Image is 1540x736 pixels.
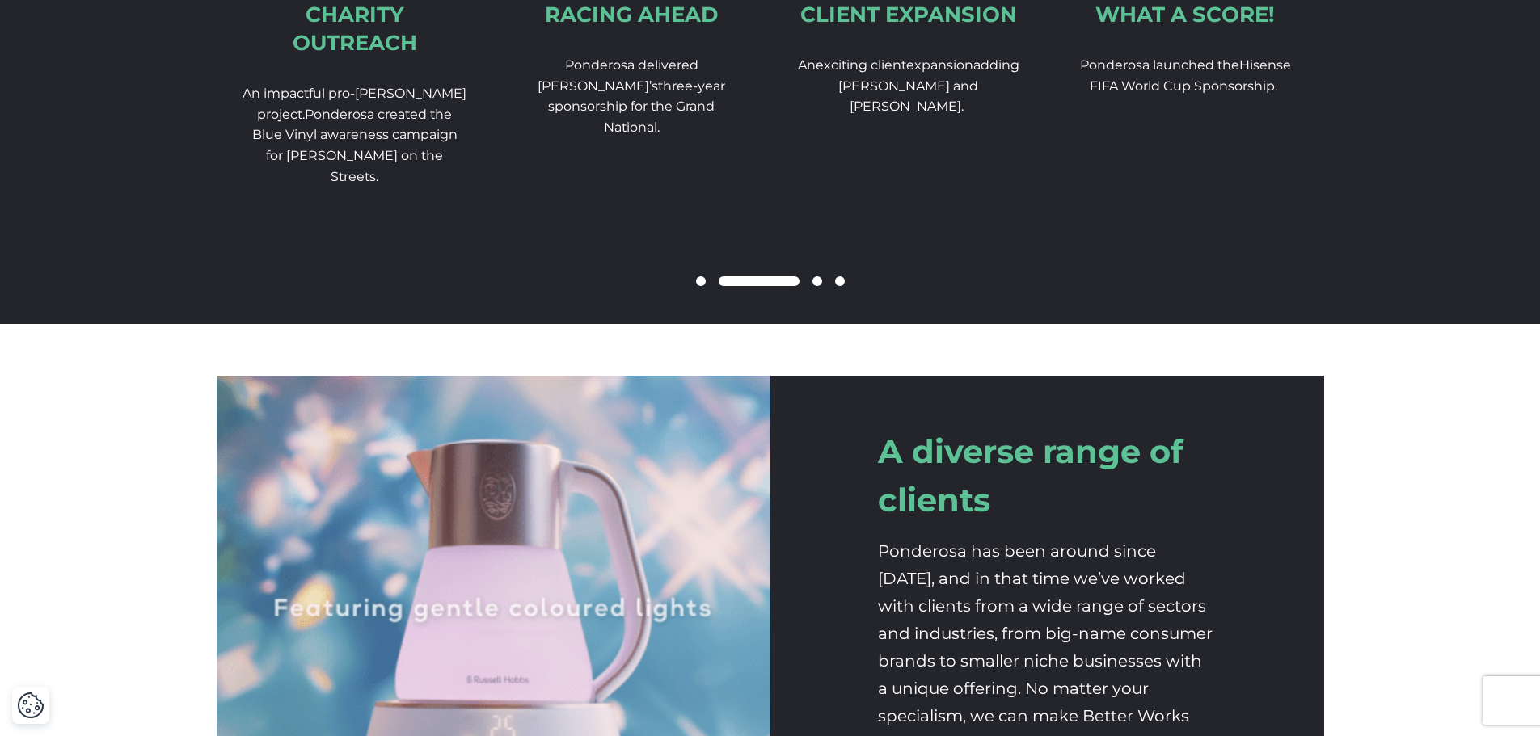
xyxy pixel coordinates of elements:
[243,1,468,57] div: Charity Outreach
[266,148,443,184] span: for [PERSON_NAME] on the Streets.
[807,57,816,73] span: n
[816,57,824,73] span: e
[252,107,458,143] span: Ponderosa created the Blue Vinyl awareness campaign
[1080,57,1197,73] span: Ponderosa launch
[798,57,807,73] span: A
[824,57,867,73] span: xciting
[545,1,718,29] div: Racing ahead
[838,78,978,115] span: [PERSON_NAME] and [PERSON_NAME].
[538,78,658,94] span: [PERSON_NAME]’s
[565,57,681,73] span: Ponderosa deliver
[800,1,1017,29] div: Client expansion
[1217,57,1239,73] span: the
[871,57,906,73] span: client
[548,78,725,135] span: three-year sponsorship for the Grand National.
[1090,57,1291,94] span: Hisense FIFA World Cup Sponsorship.
[973,57,1019,73] span: adding
[906,57,973,73] span: expansion
[1095,1,1275,29] div: What a score!
[17,692,44,719] button: Cookie Settings
[681,57,698,73] span: ed
[17,692,44,719] img: Revisit consent button
[243,86,466,122] span: An impactful pro-[PERSON_NAME] project.
[878,427,1216,524] h2: A diverse range of clients
[1197,57,1214,73] span: ed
